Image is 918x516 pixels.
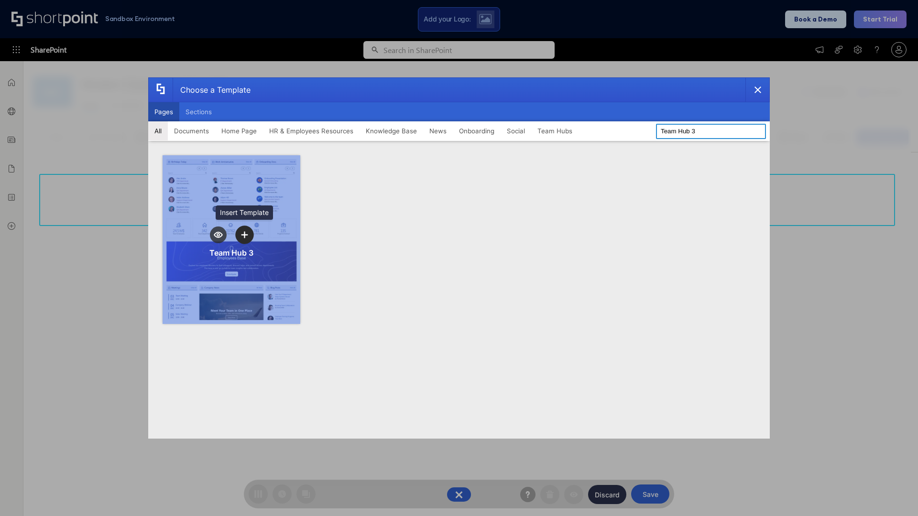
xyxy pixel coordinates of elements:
[168,121,215,140] button: Documents
[215,121,263,140] button: Home Page
[148,102,179,121] button: Pages
[423,121,453,140] button: News
[263,121,360,140] button: HR & Employees Resources
[173,78,251,102] div: Choose a Template
[453,121,501,140] button: Onboarding
[179,102,218,121] button: Sections
[870,470,918,516] iframe: Chat Widget
[209,248,253,258] div: Team Hub 3
[148,121,168,140] button: All
[148,77,770,439] div: template selector
[360,121,423,140] button: Knowledge Base
[656,124,766,139] input: Search
[531,121,579,140] button: Team Hubs
[501,121,531,140] button: Social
